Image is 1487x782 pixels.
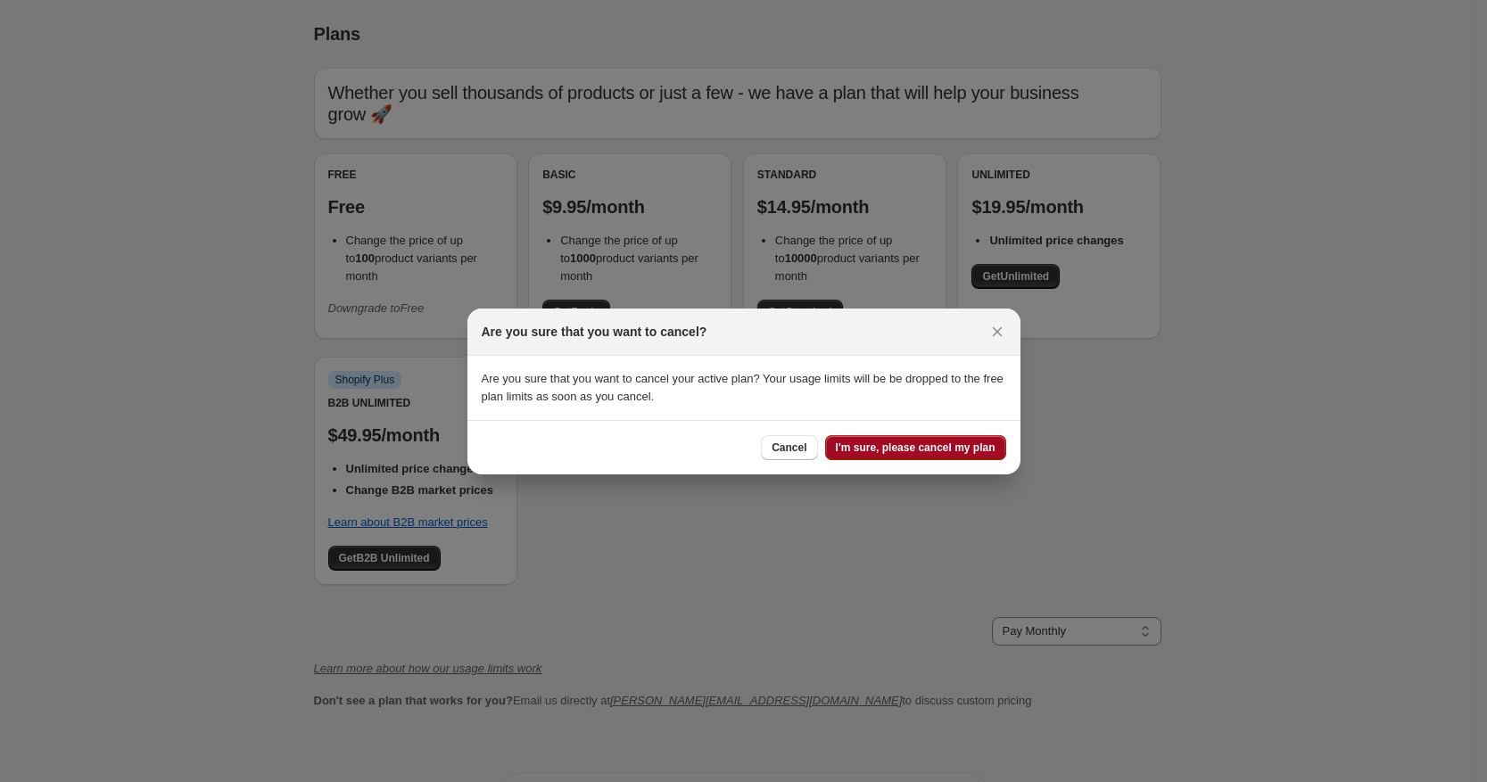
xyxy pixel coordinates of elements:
[761,435,817,460] button: Cancel
[482,323,707,341] h2: Are you sure that you want to cancel?
[985,319,1010,344] button: Close
[772,440,806,455] span: Cancel
[825,435,1006,460] button: I'm sure, please cancel my plan
[482,370,1006,406] p: Are you sure that you want to cancel your active plan? Your usage limits will be be dropped to th...
[836,440,995,455] span: I'm sure, please cancel my plan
